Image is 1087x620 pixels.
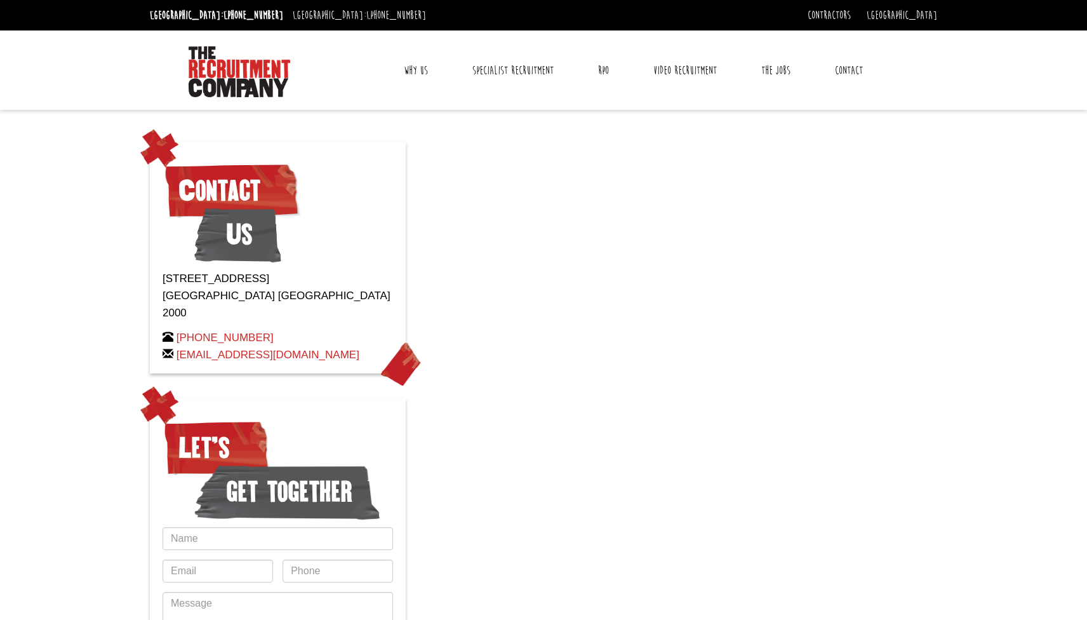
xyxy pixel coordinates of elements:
[223,8,283,22] a: [PHONE_NUMBER]
[194,203,281,266] span: Us
[394,55,437,86] a: Why Us
[177,332,274,344] a: [PHONE_NUMBER]
[163,270,393,322] p: [STREET_ADDRESS] [GEOGRAPHIC_DATA] [GEOGRAPHIC_DATA] 2000
[366,8,426,22] a: [PHONE_NUMBER]
[808,8,851,22] a: Contractors
[147,5,286,25] li: [GEOGRAPHIC_DATA]:
[463,55,563,86] a: Specialist Recruitment
[163,560,273,583] input: Email
[163,527,393,550] input: Name
[290,5,429,25] li: [GEOGRAPHIC_DATA]:
[752,55,800,86] a: The Jobs
[644,55,726,86] a: Video Recruitment
[283,560,393,583] input: Phone
[194,460,380,523] span: get together
[589,55,618,86] a: RPO
[177,349,359,361] a: [EMAIL_ADDRESS][DOMAIN_NAME]
[163,416,270,480] span: Let’s
[189,46,290,97] img: The Recruitment Company
[867,8,937,22] a: [GEOGRAPHIC_DATA]
[163,159,300,222] span: Contact
[825,55,872,86] a: Contact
